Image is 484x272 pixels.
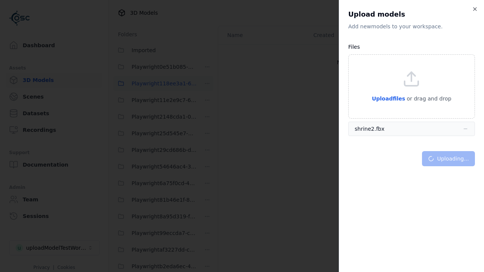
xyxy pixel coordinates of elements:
p: or drag and drop [405,94,451,103]
div: shrine2.fbx [355,125,385,133]
span: Upload files [372,96,405,102]
p: Add new model s to your workspace. [348,23,475,30]
h2: Upload models [348,9,475,20]
label: Files [348,44,360,50]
